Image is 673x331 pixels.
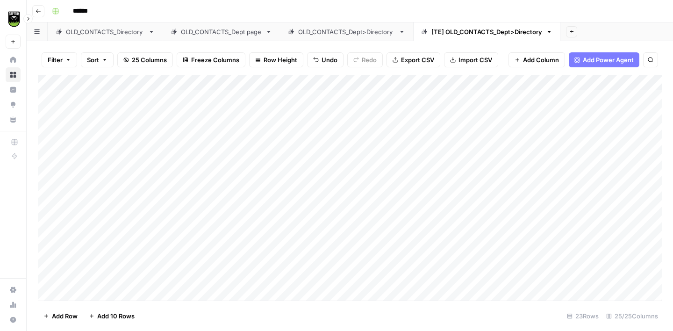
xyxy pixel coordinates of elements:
[97,311,135,321] span: Add 10 Rows
[6,52,21,67] a: Home
[280,22,413,41] a: OLD_CONTACTS_Dept>Directory
[307,52,344,67] button: Undo
[83,309,140,324] button: Add 10 Rows
[163,22,280,41] a: OLD_CONTACTS_Dept page
[6,11,22,28] img: Turf Tank - Data Team Logo
[48,22,163,41] a: OLD_CONTACTS_Directory
[264,55,297,65] span: Row Height
[401,55,434,65] span: Export CSV
[458,55,492,65] span: Import CSV
[48,55,63,65] span: Filter
[132,55,167,65] span: 25 Columns
[38,309,83,324] button: Add Row
[6,312,21,327] button: Help + Support
[322,55,337,65] span: Undo
[523,55,559,65] span: Add Column
[569,52,639,67] button: Add Power Agent
[6,67,21,82] a: Browse
[117,52,173,67] button: 25 Columns
[66,27,144,36] div: OLD_CONTACTS_Directory
[6,82,21,97] a: Insights
[249,52,303,67] button: Row Height
[508,52,565,67] button: Add Column
[563,309,602,324] div: 23 Rows
[387,52,440,67] button: Export CSV
[347,52,383,67] button: Redo
[191,55,239,65] span: Freeze Columns
[583,55,634,65] span: Add Power Agent
[181,27,262,36] div: OLD_CONTACTS_Dept page
[362,55,377,65] span: Redo
[87,55,99,65] span: Sort
[413,22,560,41] a: [TE] OLD_CONTACTS_Dept>Directory
[81,52,114,67] button: Sort
[6,112,21,127] a: Your Data
[298,27,395,36] div: OLD_CONTACTS_Dept>Directory
[6,7,21,31] button: Workspace: Turf Tank - Data Team
[431,27,542,36] div: [TE] OLD_CONTACTS_Dept>Directory
[6,297,21,312] a: Usage
[444,52,498,67] button: Import CSV
[6,282,21,297] a: Settings
[52,311,78,321] span: Add Row
[6,97,21,112] a: Opportunities
[602,309,662,324] div: 25/25 Columns
[177,52,245,67] button: Freeze Columns
[42,52,77,67] button: Filter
